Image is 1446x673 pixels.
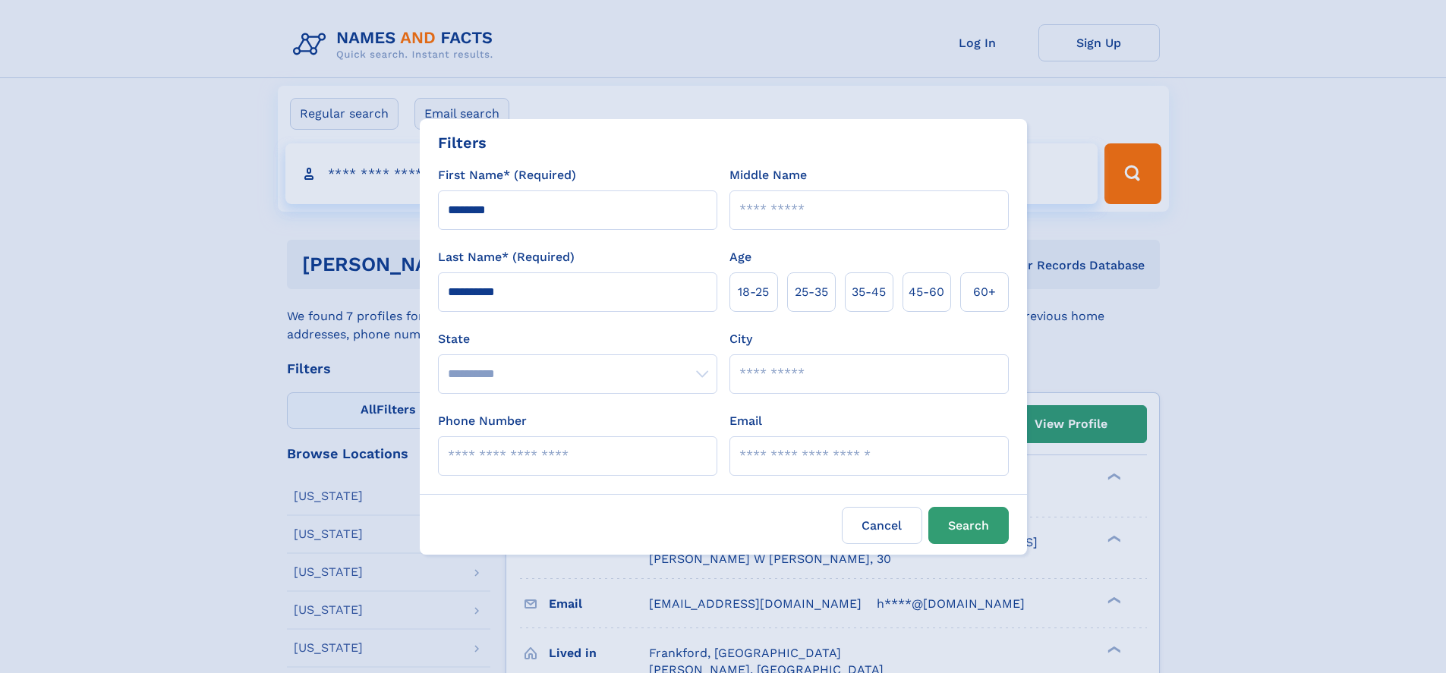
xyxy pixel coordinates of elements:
span: 18‑25 [738,283,769,301]
label: State [438,330,717,348]
span: 45‑60 [909,283,944,301]
label: Email [729,412,762,430]
span: 25‑35 [795,283,828,301]
label: City [729,330,752,348]
span: 60+ [973,283,996,301]
label: Last Name* (Required) [438,248,575,266]
label: Middle Name [729,166,807,184]
span: 35‑45 [852,283,886,301]
label: Cancel [842,507,922,544]
div: Filters [438,131,487,154]
label: Phone Number [438,412,527,430]
label: First Name* (Required) [438,166,576,184]
label: Age [729,248,751,266]
button: Search [928,507,1009,544]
